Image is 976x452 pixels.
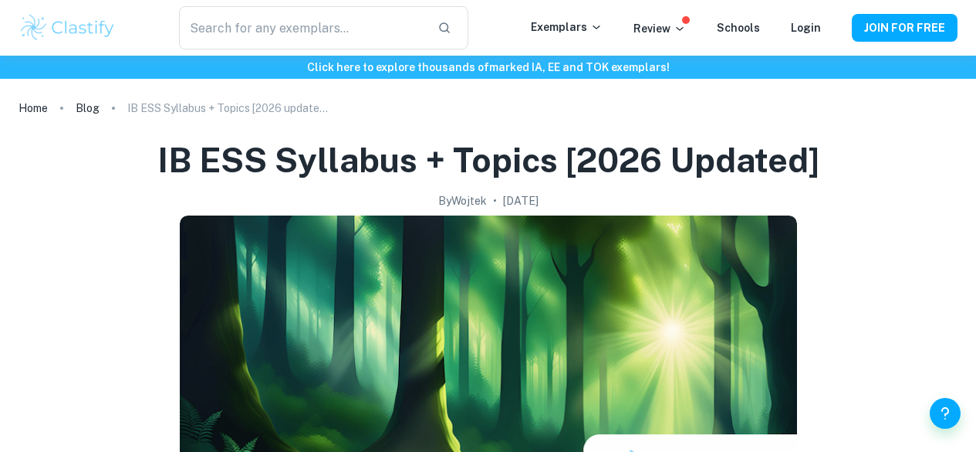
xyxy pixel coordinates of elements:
button: Help and Feedback [930,398,961,429]
h2: By Wojtek [438,192,487,209]
p: Review [633,20,686,37]
a: Blog [76,97,100,119]
h1: IB ESS Syllabus + Topics [2026 updated] [157,138,819,183]
p: Exemplars [531,19,603,36]
button: JOIN FOR FREE [852,14,957,42]
p: IB ESS Syllabus + Topics [2026 updated] [127,100,328,117]
a: Schools [717,22,760,34]
h6: Click here to explore thousands of marked IA, EE and TOK exemplars ! [3,59,973,76]
img: Clastify logo [19,12,117,43]
input: Search for any exemplars... [179,6,426,49]
a: Login [791,22,821,34]
h2: [DATE] [503,192,539,209]
p: • [493,192,497,209]
a: Home [19,97,48,119]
